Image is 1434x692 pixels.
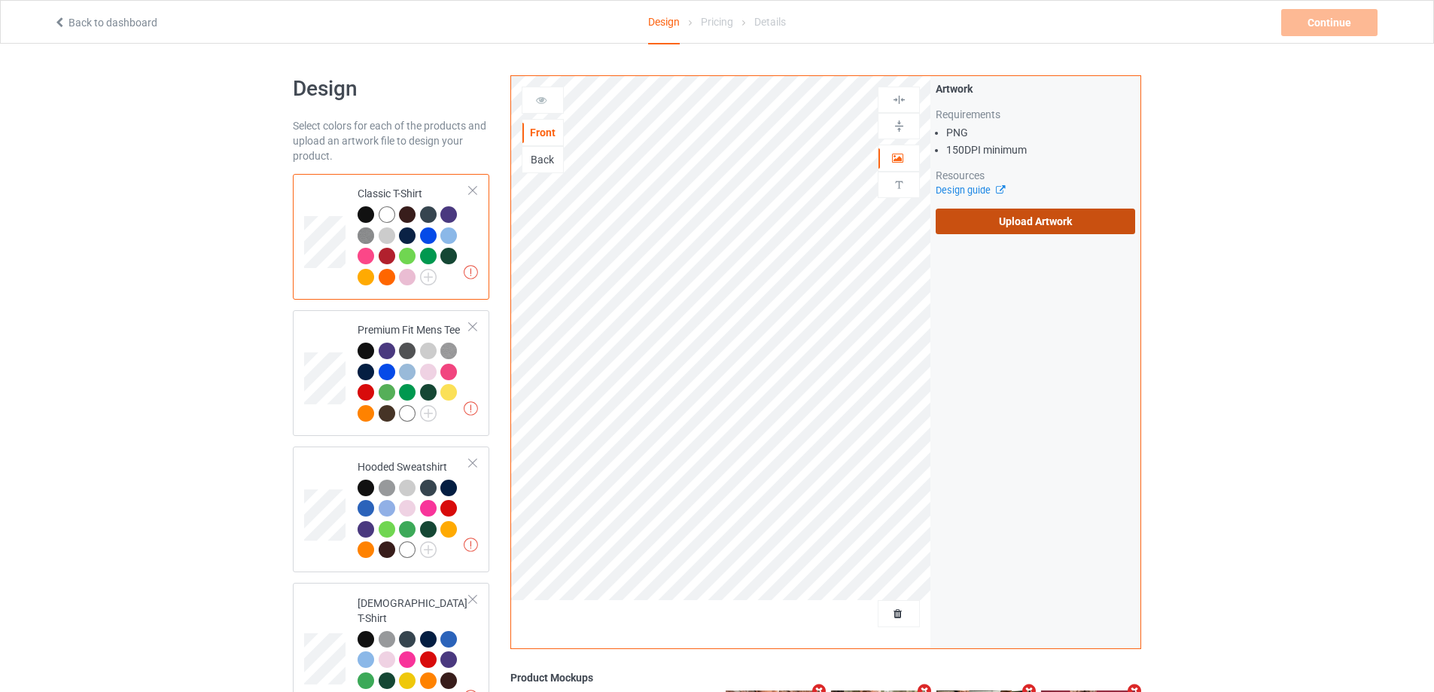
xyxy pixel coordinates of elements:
[293,447,489,572] div: Hooded Sweatshirt
[293,310,489,436] div: Premium Fit Mens Tee
[358,459,470,557] div: Hooded Sweatshirt
[946,125,1135,140] li: PNG
[464,265,478,279] img: exclamation icon
[464,401,478,416] img: exclamation icon
[936,209,1135,234] label: Upload Artwork
[892,178,906,192] img: svg%3E%0A
[293,75,489,102] h1: Design
[464,538,478,552] img: exclamation icon
[522,152,563,167] div: Back
[440,343,457,359] img: heather_texture.png
[936,81,1135,96] div: Artwork
[936,184,1004,196] a: Design guide
[293,174,489,300] div: Classic T-Shirt
[420,405,437,422] img: svg+xml;base64,PD94bWwgdmVyc2lvbj0iMS4wIiBlbmNvZGluZz0iVVRGLTgiPz4KPHN2ZyB3aWR0aD0iMjJweCIgaGVpZ2...
[53,17,157,29] a: Back to dashboard
[510,670,1141,685] div: Product Mockups
[936,168,1135,183] div: Resources
[892,119,906,133] img: svg%3E%0A
[648,1,680,44] div: Design
[293,118,489,163] div: Select colors for each of the products and upload an artwork file to design your product.
[358,227,374,244] img: heather_texture.png
[946,142,1135,157] li: 150 DPI minimum
[358,322,470,420] div: Premium Fit Mens Tee
[358,186,470,284] div: Classic T-Shirt
[701,1,733,43] div: Pricing
[420,541,437,558] img: svg+xml;base64,PD94bWwgdmVyc2lvbj0iMS4wIiBlbmNvZGluZz0iVVRGLTgiPz4KPHN2ZyB3aWR0aD0iMjJweCIgaGVpZ2...
[892,93,906,107] img: svg%3E%0A
[522,125,563,140] div: Front
[754,1,786,43] div: Details
[420,269,437,285] img: svg+xml;base64,PD94bWwgdmVyc2lvbj0iMS4wIiBlbmNvZGluZz0iVVRGLTgiPz4KPHN2ZyB3aWR0aD0iMjJweCIgaGVpZ2...
[936,107,1135,122] div: Requirements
